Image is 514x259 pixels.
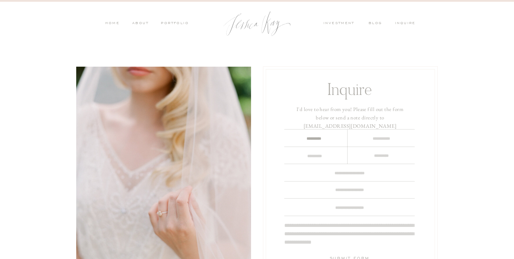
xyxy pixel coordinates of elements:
[130,21,149,27] a: ABOUT
[292,79,407,97] h1: Inquire
[292,105,408,126] h3: I'd love to hear from you! Please fill out the form below or send a note directly to [EMAIL_ADDRE...
[395,21,419,27] a: inquire
[369,21,387,27] a: blog
[105,21,120,27] a: HOME
[160,21,189,27] a: PORTFOLIO
[323,21,358,27] a: investment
